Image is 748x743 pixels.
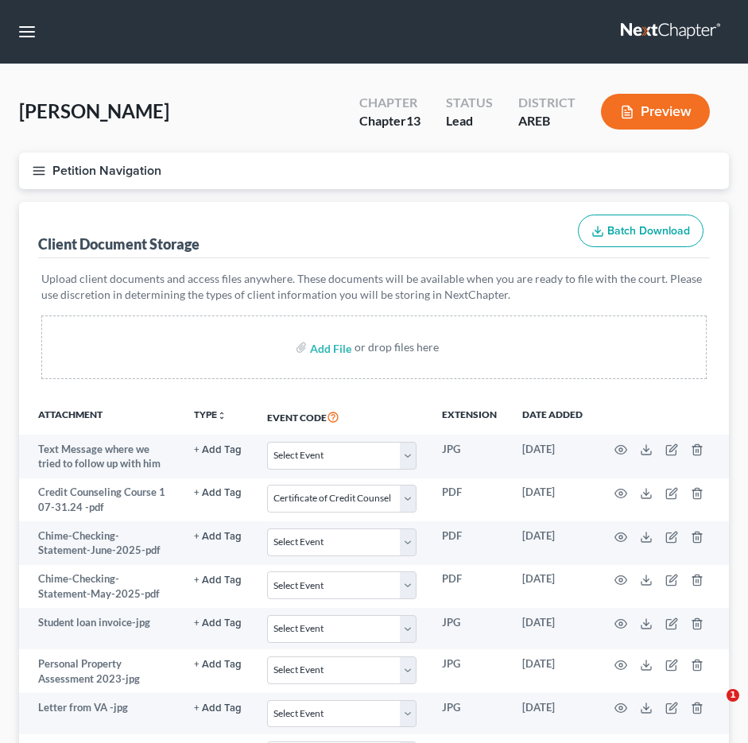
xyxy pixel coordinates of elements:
span: 1 [727,689,739,702]
span: [PERSON_NAME] [19,99,169,122]
iframe: Intercom live chat [694,689,732,727]
td: [DATE] [510,435,595,478]
a: + Add Tag [194,615,242,630]
td: [DATE] [510,693,595,734]
a: + Add Tag [194,700,242,715]
div: District [518,94,576,112]
a: + Add Tag [194,442,242,457]
p: Upload client documents and access files anywhere. These documents will be available when you are... [41,271,707,303]
td: JPG [429,608,510,649]
td: [DATE] [510,608,595,649]
td: [DATE] [510,521,595,565]
td: PDF [429,521,510,565]
th: Extension [429,398,510,435]
td: Letter from VA -jpg [19,693,181,734]
td: Text Message where we tried to follow up with him [19,435,181,478]
td: [DATE] [510,649,595,693]
span: Batch Download [607,224,690,238]
td: JPG [429,435,510,478]
td: JPG [429,649,510,693]
td: JPG [429,693,510,734]
a: + Add Tag [194,485,242,500]
button: + Add Tag [194,575,242,586]
button: + Add Tag [194,618,242,629]
i: unfold_more [217,411,227,420]
td: Chime-Checking-Statement-May-2025-pdf [19,565,181,609]
div: Chapter [359,94,421,112]
span: 13 [406,113,421,128]
td: [DATE] [510,565,595,609]
button: + Add Tag [194,660,242,670]
div: Status [446,94,493,112]
a: + Add Tag [194,571,242,586]
div: Chapter [359,112,421,130]
button: Batch Download [578,215,703,248]
td: PDF [429,565,510,609]
button: + Add Tag [194,445,242,455]
button: Petition Navigation [19,153,729,189]
div: Client Document Storage [38,234,200,253]
td: Personal Property Assessment 2023-jpg [19,649,181,693]
div: or drop files here [355,339,439,355]
a: + Add Tag [194,656,242,671]
th: Event Code [254,398,429,435]
button: + Add Tag [194,488,242,498]
button: Preview [601,94,710,130]
td: PDF [429,478,510,522]
button: TYPEunfold_more [194,410,227,420]
td: Credit Counseling Course 1 07-31.24 -pdf [19,478,181,522]
button: + Add Tag [194,703,242,714]
th: Date added [510,398,595,435]
button: + Add Tag [194,532,242,542]
a: + Add Tag [194,528,242,544]
div: AREB [518,112,576,130]
th: Attachment [19,398,181,435]
td: Student loan invoice-jpg [19,608,181,649]
td: [DATE] [510,478,595,522]
td: Chime-Checking-Statement-June-2025-pdf [19,521,181,565]
div: Lead [446,112,493,130]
